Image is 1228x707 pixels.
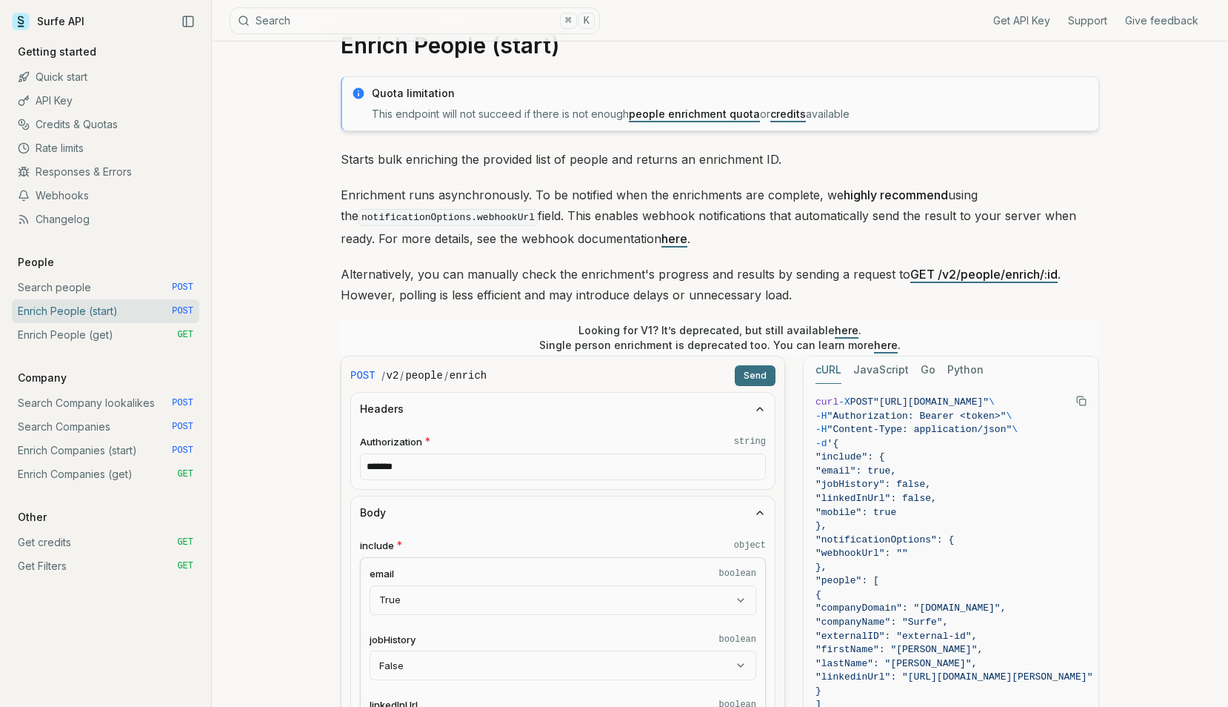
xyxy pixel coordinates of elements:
[661,231,687,246] a: here
[1006,411,1012,422] span: \
[815,465,896,477] span: "email": true,
[827,411,1007,422] span: "Authorization: Bearer <token>"
[815,451,885,462] span: "include": {
[815,603,1006,614] span: "companyDomain": "[DOMAIN_NAME]",
[370,633,416,647] span: jobHistory
[370,567,394,581] span: email
[12,208,199,231] a: Changelog
[1012,424,1018,435] span: \
[351,497,775,529] button: Body
[12,510,53,525] p: Other
[815,631,977,642] span: "externalID": "external-id",
[172,282,193,293] span: POST
[372,86,1089,101] p: Quota limitation
[989,396,995,408] span: \
[172,421,193,433] span: POST
[539,323,901,353] p: Looking for V1? It’s deprecated, but still available . Single person enrichment is deprecated too...
[172,445,193,457] span: POST
[835,324,858,336] a: here
[12,299,199,323] a: Enrich People (start) POST
[230,7,600,34] button: Search⌘K
[1068,13,1107,28] a: Support
[177,329,193,341] span: GET
[560,13,576,29] kbd: ⌘
[12,89,199,113] a: API Key
[12,136,199,160] a: Rate limits
[874,339,898,351] a: here
[12,65,199,89] a: Quick start
[734,540,766,551] code: object
[815,617,948,628] span: "companyName": "Surfe",
[1125,13,1198,28] a: Give feedback
[351,393,775,425] button: Headers
[12,554,199,578] a: Get Filters GET
[450,368,487,383] code: enrich
[372,107,1089,122] p: This endpoint will not succeed if there is not enough or available
[12,10,84,33] a: Surfe API
[578,13,595,29] kbd: K
[12,531,199,554] a: Get credits GET
[844,187,948,202] strong: highly recommend
[815,562,827,573] span: },
[12,160,199,184] a: Responses & Errors
[444,368,448,383] span: /
[177,10,199,33] button: Collapse Sidebar
[12,113,199,136] a: Credits & Quotas
[12,323,199,347] a: Enrich People (get) GET
[341,185,1099,249] p: Enrichment runs asynchronously. To be notified when the enrichments are complete, we using the fi...
[873,396,989,408] span: "[URL][DOMAIN_NAME]"
[815,396,838,408] span: curl
[827,438,839,449] span: '{
[719,634,756,645] code: boolean
[12,255,60,270] p: People
[177,560,193,572] span: GET
[12,439,199,462] a: Enrich Companies (start) POST
[177,468,193,480] span: GET
[341,264,1099,305] p: Alternatively, you can manually check the enrichment's progress and results by sending a request ...
[629,107,760,120] a: people enrichment quota
[815,438,827,449] span: -d
[815,589,821,600] span: {
[400,368,404,383] span: /
[12,371,73,385] p: Company
[815,671,1092,683] span: "linkedinUrl": "[URL][DOMAIN_NAME][PERSON_NAME]"
[993,13,1050,28] a: Get API Key
[815,644,983,655] span: "firstName": "[PERSON_NAME]",
[12,44,102,59] p: Getting started
[381,368,385,383] span: /
[358,209,538,226] code: notificationOptions.webhookUrl
[815,575,879,586] span: "people": [
[815,493,937,504] span: "linkedInUrl": false,
[815,548,908,559] span: "webhookUrl": ""
[12,462,199,486] a: Enrich Companies (get) GET
[12,391,199,415] a: Search Company lookalikes POST
[921,356,935,384] button: Go
[405,368,442,383] code: people
[12,415,199,439] a: Search Companies POST
[341,149,1099,170] p: Starts bulk enriching the provided list of people and returns an enrichment ID.
[1070,390,1092,412] button: Copy Text
[734,436,766,448] code: string
[815,534,954,545] span: "notificationOptions": {
[815,411,827,422] span: -H
[827,424,1012,435] span: "Content-Type: application/json"
[172,305,193,317] span: POST
[850,396,873,408] span: POST
[387,368,399,383] code: v2
[360,435,422,449] span: Authorization
[719,568,756,580] code: boolean
[735,365,775,386] button: Send
[815,424,827,435] span: -H
[910,267,1058,282] a: GET /v2/people/enrich/:id
[838,396,850,408] span: -X
[853,356,909,384] button: JavaScript
[815,520,827,531] span: },
[350,368,376,383] span: POST
[947,356,984,384] button: Python
[12,276,199,299] a: Search people POST
[815,686,821,697] span: }
[360,539,394,553] span: include
[12,184,199,208] a: Webhooks
[177,537,193,548] span: GET
[341,32,1099,59] h1: Enrich People (start)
